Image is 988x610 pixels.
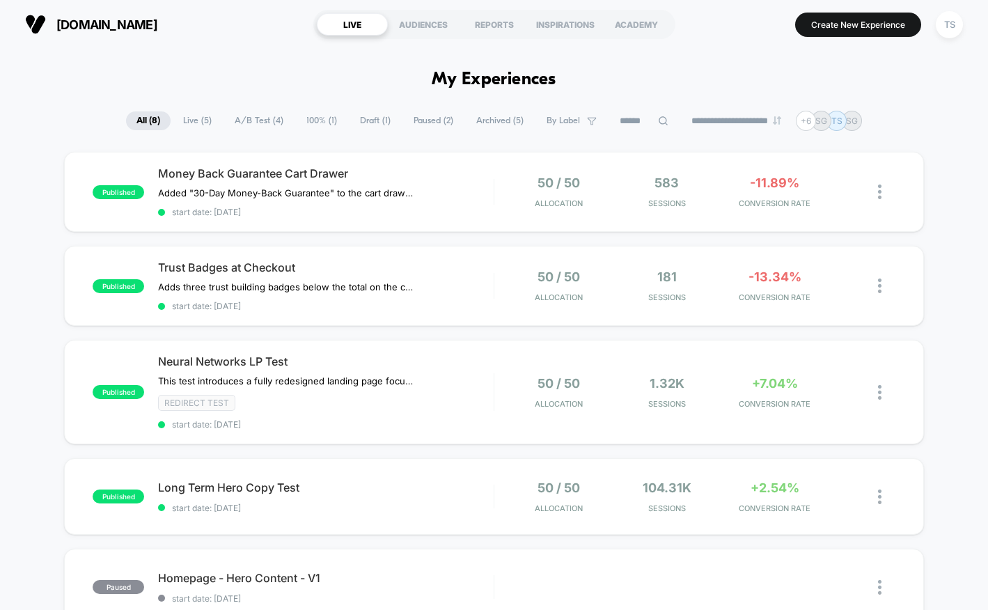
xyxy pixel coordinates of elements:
span: Sessions [616,292,717,302]
span: -11.89% [750,175,799,190]
span: Paused ( 2 ) [403,111,464,130]
span: Redirect Test [158,395,235,411]
span: Neural Networks LP Test [158,354,494,368]
span: By Label [547,116,580,126]
span: CONVERSION RATE [724,198,825,208]
span: +7.04% [752,376,798,391]
span: -13.34% [748,269,801,284]
p: SG [846,116,858,126]
span: 50 / 50 [538,175,580,190]
span: 100% ( 1 ) [296,111,347,130]
span: published [93,279,144,293]
span: Sessions [616,198,717,208]
span: Money Back Guarantee Cart Drawer [158,166,494,180]
span: Adds three trust building badges below the total on the checkout page.Isolated to exclude /first-... [158,281,416,292]
div: ACADEMY [601,13,672,36]
img: close [878,490,881,504]
span: Live ( 5 ) [173,111,222,130]
span: Sessions [616,503,717,513]
img: close [878,185,881,199]
span: 50 / 50 [538,269,580,284]
span: A/B Test ( 4 ) [224,111,294,130]
span: CONVERSION RATE [724,399,825,409]
span: 1.32k [650,376,684,391]
div: INSPIRATIONS [530,13,601,36]
img: close [878,279,881,293]
div: AUDIENCES [388,13,459,36]
span: start date: [DATE] [158,503,494,513]
span: All ( 8 ) [126,111,171,130]
span: start date: [DATE] [158,301,494,311]
span: 104.31k [643,480,691,495]
span: CONVERSION RATE [724,292,825,302]
span: This test introduces a fully redesigned landing page focused on scientific statistics and data-ba... [158,375,416,386]
span: Archived ( 5 ) [466,111,534,130]
img: close [878,580,881,595]
span: start date: [DATE] [158,207,494,217]
span: CONVERSION RATE [724,503,825,513]
span: +2.54% [751,480,799,495]
span: Homepage - Hero Content - V1 [158,571,494,585]
button: Create New Experience [795,13,921,37]
span: start date: [DATE] [158,593,494,604]
img: Visually logo [25,14,46,35]
button: TS [932,10,967,39]
span: start date: [DATE] [158,419,494,430]
div: TS [936,11,963,38]
div: REPORTS [459,13,530,36]
div: LIVE [317,13,388,36]
span: published [93,185,144,199]
span: paused [93,580,144,594]
span: Sessions [616,399,717,409]
p: SG [815,116,827,126]
span: Added "30-Day Money-Back Guarantee" to the cart drawer below checkout CTAs [158,187,416,198]
img: end [773,116,781,125]
span: 583 [654,175,679,190]
span: 181 [657,269,677,284]
div: + 6 [796,111,816,131]
span: 50 / 50 [538,480,580,495]
span: 50 / 50 [538,376,580,391]
span: published [93,385,144,399]
span: [DOMAIN_NAME] [56,17,157,32]
span: Trust Badges at Checkout [158,260,494,274]
span: published [93,490,144,503]
h1: My Experiences [432,70,556,90]
span: Allocation [535,399,583,409]
p: TS [831,116,842,126]
img: close [878,385,881,400]
button: [DOMAIN_NAME] [21,13,162,36]
span: Allocation [535,198,583,208]
span: Allocation [535,292,583,302]
span: Allocation [535,503,583,513]
span: Long Term Hero Copy Test [158,480,494,494]
span: Draft ( 1 ) [350,111,401,130]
